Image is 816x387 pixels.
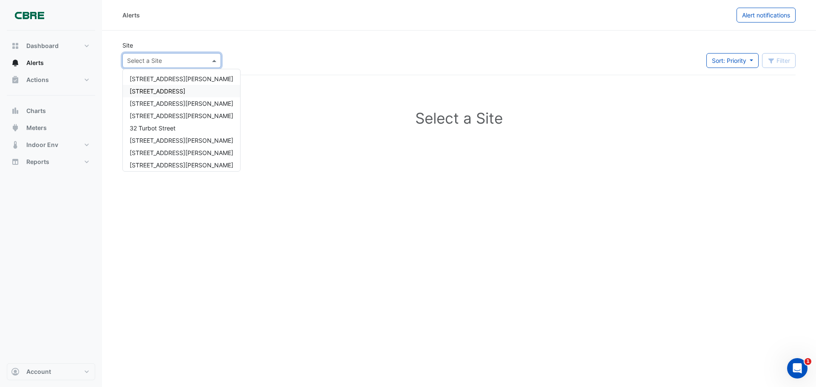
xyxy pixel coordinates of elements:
[11,124,20,132] app-icon: Meters
[11,158,20,166] app-icon: Reports
[7,136,95,153] button: Indoor Env
[26,367,51,376] span: Account
[7,119,95,136] button: Meters
[7,153,95,170] button: Reports
[7,363,95,380] button: Account
[130,137,233,144] span: [STREET_ADDRESS][PERSON_NAME]
[805,358,811,365] span: 1
[130,75,233,82] span: [STREET_ADDRESS][PERSON_NAME]
[26,107,46,115] span: Charts
[11,141,20,149] app-icon: Indoor Env
[11,59,20,67] app-icon: Alerts
[706,53,759,68] button: Sort: Priority
[7,71,95,88] button: Actions
[130,124,176,132] span: 32 Turbot Street
[7,37,95,54] button: Dashboard
[712,57,746,64] span: Sort: Priority
[26,141,58,149] span: Indoor Env
[26,124,47,132] span: Meters
[136,109,782,127] h1: Select a Site
[130,112,233,119] span: [STREET_ADDRESS][PERSON_NAME]
[10,7,48,24] img: Company Logo
[26,76,49,84] span: Actions
[737,8,796,23] button: Alert notifications
[26,59,44,67] span: Alerts
[123,69,240,171] div: Options List
[787,358,807,379] iframe: Intercom live chat
[130,88,185,95] span: [STREET_ADDRESS]
[122,41,133,50] label: Site
[11,107,20,115] app-icon: Charts
[26,158,49,166] span: Reports
[122,11,140,20] div: Alerts
[130,100,233,107] span: [STREET_ADDRESS][PERSON_NAME]
[11,42,20,50] app-icon: Dashboard
[7,102,95,119] button: Charts
[11,76,20,84] app-icon: Actions
[130,149,233,156] span: [STREET_ADDRESS][PERSON_NAME]
[130,161,233,169] span: [STREET_ADDRESS][PERSON_NAME]
[7,54,95,71] button: Alerts
[26,42,59,50] span: Dashboard
[742,11,790,19] span: Alert notifications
